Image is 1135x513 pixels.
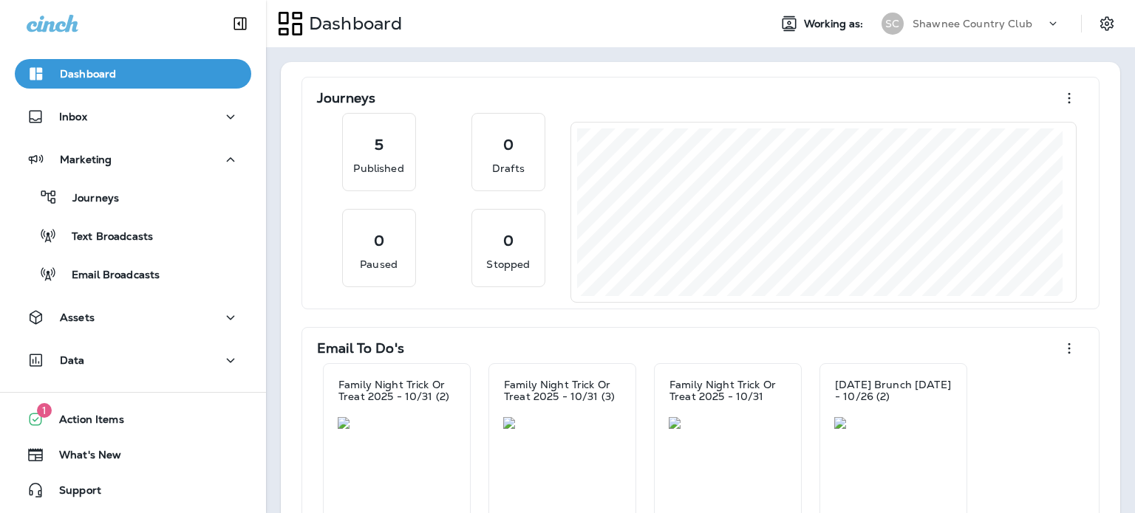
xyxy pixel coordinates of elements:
[59,111,87,123] p: Inbox
[338,379,455,402] p: Family Night Trick Or Treat 2025 - 10/31 (2)
[804,18,867,30] span: Working as:
[15,404,251,434] button: 1Action Items
[669,417,787,429] img: 20ce864b-af62-4342-96ec-4d7ce12b18a6.jpg
[15,59,251,89] button: Dashboard
[15,102,251,131] button: Inbox
[44,413,124,431] span: Action Items
[375,137,384,152] p: 5
[15,220,251,251] button: Text Broadcasts
[60,68,116,80] p: Dashboard
[353,161,403,176] p: Published
[15,258,251,289] button: Email Broadcasts
[834,417,952,429] img: 6be4733d-870e-470c-9335-d613f14d7e2a.jpg
[44,484,101,502] span: Support
[504,379,621,402] p: Family Night Trick Or Treat 2025 - 10/31 (3)
[503,233,514,248] p: 0
[503,417,621,429] img: cf5f912b-1a22-481d-a4b3-ef125799b69d.jpg
[360,257,398,272] p: Paused
[60,311,95,323] p: Assets
[486,257,530,272] p: Stopped
[57,230,153,244] p: Text Broadcasts
[1094,10,1120,37] button: Settings
[44,449,121,466] span: What's New
[15,345,251,375] button: Data
[882,13,904,35] div: SC
[913,18,1032,30] p: Shawnee Country Club
[15,475,251,505] button: Support
[374,233,384,248] p: 0
[15,145,251,174] button: Marketing
[317,341,404,356] p: Email To Do's
[303,13,402,35] p: Dashboard
[15,182,251,213] button: Journeys
[15,440,251,469] button: What's New
[317,91,375,106] p: Journeys
[15,303,251,332] button: Assets
[37,403,52,418] span: 1
[503,137,514,152] p: 0
[60,154,112,165] p: Marketing
[60,354,85,366] p: Data
[338,417,456,429] img: 98bcf4e9-50a3-49c5-9c8b-98cd0a9d89f1.jpg
[492,161,525,176] p: Drafts
[835,379,952,402] p: [DATE] Brunch [DATE] - 10/26 (2)
[669,379,786,402] p: Family Night Trick Or Treat 2025 - 10/31
[57,269,160,283] p: Email Broadcasts
[219,9,261,38] button: Collapse Sidebar
[58,192,119,206] p: Journeys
